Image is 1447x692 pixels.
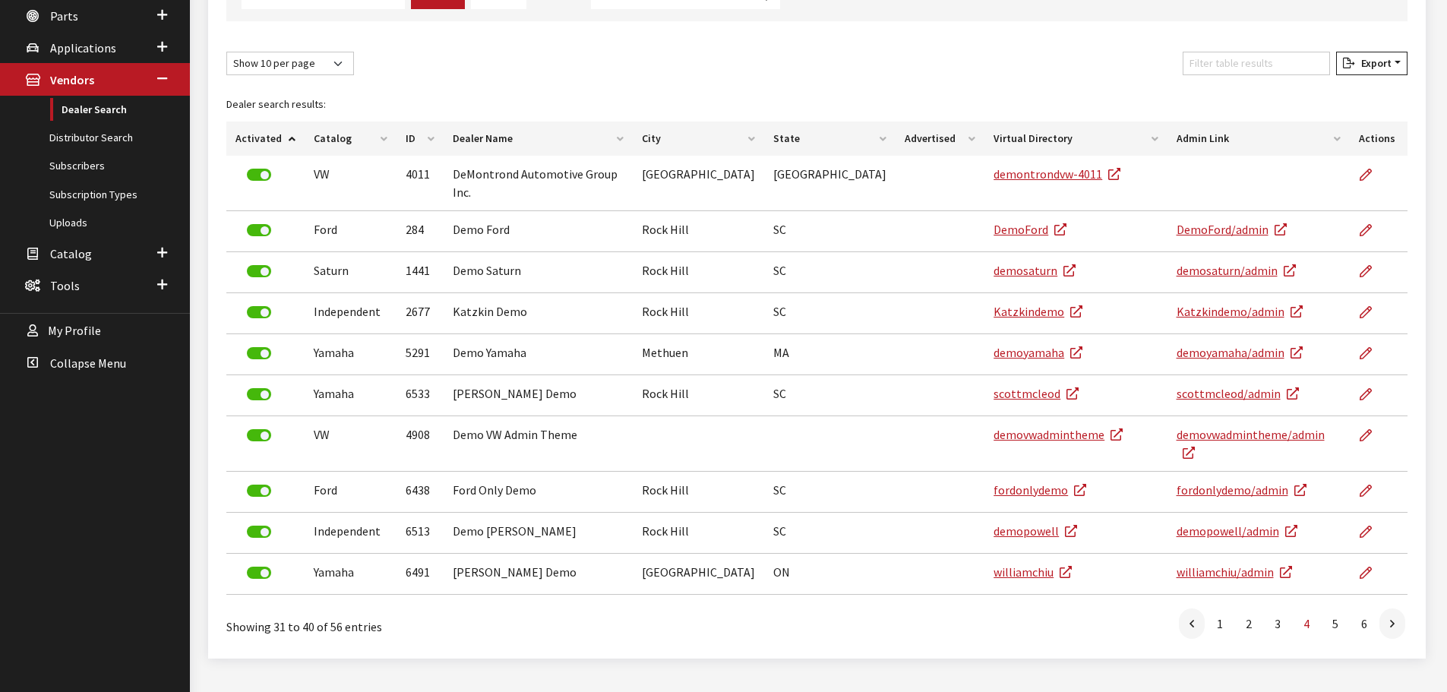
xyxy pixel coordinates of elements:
a: demovwadmintheme/admin [1177,427,1325,460]
span: Vendors [50,73,94,88]
a: Edit Dealer [1359,513,1385,551]
a: demopowell/admin [1177,523,1297,539]
a: williamchiu [994,564,1072,580]
td: Rock Hill [633,252,764,293]
label: Deactivate Dealer [247,347,271,359]
th: Catalog: activate to sort column ascending [305,122,397,156]
td: 1441 [397,252,444,293]
label: Deactivate Dealer [247,306,271,318]
td: 284 [397,211,444,252]
td: Demo Saturn [444,252,633,293]
td: Ford [305,472,397,513]
div: Showing 31 to 40 of 56 entries [226,607,708,636]
td: VW [305,416,397,472]
a: demoyamaha/admin [1177,345,1303,360]
a: 1 [1206,608,1234,639]
a: demontrondvw-4011 [994,166,1120,182]
label: Deactivate Dealer [247,485,271,497]
a: demovwadmintheme [994,427,1123,442]
span: Tools [50,278,80,293]
button: Export [1336,52,1408,75]
th: State: activate to sort column ascending [764,122,896,156]
td: SC [764,472,896,513]
span: Catalog [50,246,92,261]
td: Ford Only Demo [444,472,633,513]
a: 3 [1264,608,1291,639]
td: Demo Ford [444,211,633,252]
td: SC [764,211,896,252]
a: Edit Dealer [1359,375,1385,413]
td: [GEOGRAPHIC_DATA] [764,156,896,211]
td: SC [764,252,896,293]
input: Filter table results [1183,52,1330,75]
label: Deactivate Dealer [247,265,271,277]
span: Collapse Menu [50,355,126,371]
a: Katzkindemo [994,304,1082,319]
td: 5291 [397,334,444,375]
a: 5 [1322,608,1349,639]
td: Demo Yamaha [444,334,633,375]
th: ID: activate to sort column ascending [397,122,444,156]
td: SC [764,513,896,554]
a: 4 [1293,608,1320,639]
span: Applications [50,40,116,55]
td: Independent [305,513,397,554]
td: [PERSON_NAME] Demo [444,375,633,416]
td: MA [764,334,896,375]
td: Rock Hill [633,513,764,554]
th: Virtual Directory: activate to sort column ascending [984,122,1167,156]
td: [GEOGRAPHIC_DATA] [633,156,764,211]
a: demosaturn/admin [1177,263,1296,278]
a: DemoFord [994,222,1066,237]
td: SC [764,375,896,416]
td: Yamaha [305,334,397,375]
a: Edit Dealer [1359,156,1385,194]
td: Rock Hill [633,293,764,334]
a: 6 [1351,608,1378,639]
td: VW [305,156,397,211]
span: Parts [50,8,78,24]
th: City: activate to sort column ascending [633,122,764,156]
a: demopowell [994,523,1077,539]
th: Dealer Name: activate to sort column ascending [444,122,633,156]
caption: Dealer search results: [226,87,1408,122]
td: DeMontrond Automotive Group Inc. [444,156,633,211]
td: 6438 [397,472,444,513]
a: demoyamaha [994,345,1082,360]
th: Activated: activate to sort column ascending [226,122,305,156]
th: Actions [1350,122,1408,156]
span: My Profile [48,324,101,339]
td: Rock Hill [633,211,764,252]
td: Methuen [633,334,764,375]
td: 2677 [397,293,444,334]
a: Edit Dealer [1359,554,1385,592]
a: 2 [1235,608,1262,639]
label: Deactivate Dealer [247,526,271,538]
th: Admin Link: activate to sort column ascending [1167,122,1350,156]
td: 6491 [397,554,444,595]
td: [PERSON_NAME] Demo [444,554,633,595]
a: DemoFord/admin [1177,222,1287,237]
td: Saturn [305,252,397,293]
td: 4011 [397,156,444,211]
a: scottmcleod [994,386,1079,401]
a: Edit Dealer [1359,334,1385,372]
a: Edit Dealer [1359,252,1385,290]
td: Rock Hill [633,375,764,416]
label: Deactivate Dealer [247,388,271,400]
label: Deactivate Dealer [247,224,271,236]
td: [GEOGRAPHIC_DATA] [633,554,764,595]
td: Demo [PERSON_NAME] [444,513,633,554]
label: Deactivate Dealer [247,169,271,181]
a: Edit Dealer [1359,416,1385,454]
td: Independent [305,293,397,334]
a: Katzkindemo/admin [1177,304,1303,319]
a: williamchiu/admin [1177,564,1292,580]
td: 6513 [397,513,444,554]
a: Edit Dealer [1359,211,1385,249]
label: Deactivate Dealer [247,567,271,579]
label: Deactivate Dealer [247,429,271,441]
td: Rock Hill [633,472,764,513]
td: ON [764,554,896,595]
td: 4908 [397,416,444,472]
